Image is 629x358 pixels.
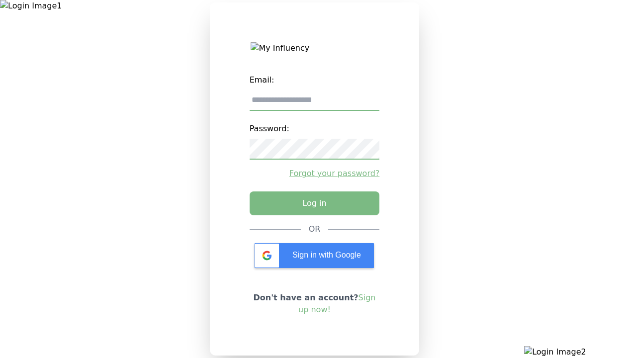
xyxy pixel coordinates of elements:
[251,42,378,54] img: My Influency
[255,243,374,268] div: Sign in with Google
[250,70,380,90] label: Email:
[250,168,380,179] a: Forgot your password?
[250,292,380,316] p: Don't have an account?
[292,251,361,259] span: Sign in with Google
[524,346,629,358] img: Login Image2
[250,191,380,215] button: Log in
[309,223,321,235] div: OR
[250,119,380,139] label: Password:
